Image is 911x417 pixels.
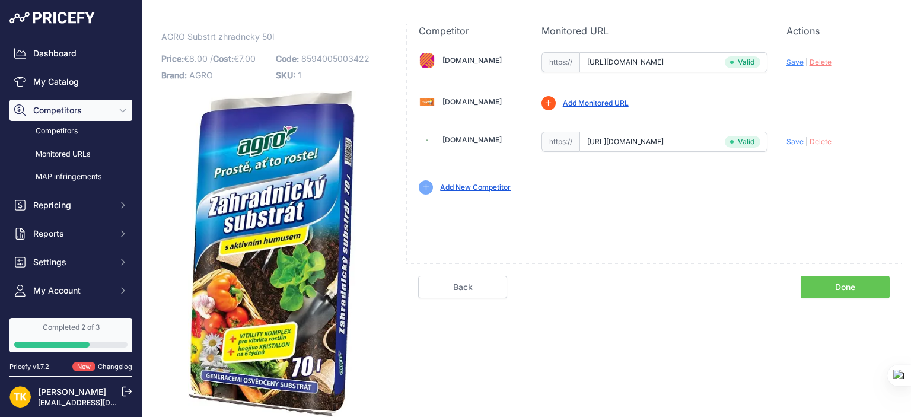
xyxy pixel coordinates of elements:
span: Reports [33,228,111,240]
span: | [805,58,808,66]
button: Reports [9,223,132,244]
span: AGRO Substrt zhradncky 50l [161,29,274,44]
span: Save [786,137,804,146]
a: Done [801,276,890,298]
span: AGRO [189,70,213,80]
span: Repricing [33,199,111,211]
span: Cost: [213,53,234,63]
span: | [805,137,808,146]
span: 7.00 [239,53,256,63]
a: Competitors [9,121,132,142]
a: Monitored URLs [9,144,132,165]
span: My Account [33,285,111,297]
span: Competitors [33,104,111,116]
a: [EMAIL_ADDRESS][DOMAIN_NAME] [38,398,162,407]
a: Completed 2 of 3 [9,318,132,352]
button: Competitors [9,100,132,121]
a: [DOMAIN_NAME] [442,56,502,65]
span: Code: [276,53,299,63]
span: / € [210,53,256,63]
input: zafido.sk/product [579,132,767,152]
input: hornbach.sk/product [579,52,767,72]
p: Monitored URL [541,24,767,38]
span: Settings [33,256,111,268]
div: Pricefy v1.7.2 [9,362,49,372]
a: Add Monitored URL [563,98,629,107]
div: Completed 2 of 3 [14,323,128,332]
a: Dashboard [9,43,132,64]
p: Competitor [419,24,522,38]
p: € [161,50,269,67]
span: Delete [810,137,832,146]
span: Price: [161,53,184,63]
span: https:// [541,52,579,72]
span: Delete [810,58,832,66]
nav: Sidebar [9,43,132,394]
a: [PERSON_NAME] [38,387,106,397]
a: [DOMAIN_NAME] [442,135,502,144]
span: New [72,362,95,372]
a: [DOMAIN_NAME] [442,97,502,106]
span: 8.00 [189,53,208,63]
button: Repricing [9,195,132,216]
span: https:// [541,132,579,152]
span: SKU: [276,70,295,80]
img: Pricefy Logo [9,12,95,24]
a: My Catalog [9,71,132,93]
span: 1 [298,70,301,80]
a: MAP infringements [9,167,132,187]
span: Save [786,58,804,66]
button: Settings [9,252,132,273]
span: 8594005003422 [301,53,370,63]
p: Actions [786,24,890,38]
span: Brand: [161,70,187,80]
button: My Account [9,280,132,301]
a: Back [418,276,507,298]
a: Add New Competitor [440,183,511,192]
a: Changelog [98,362,132,371]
